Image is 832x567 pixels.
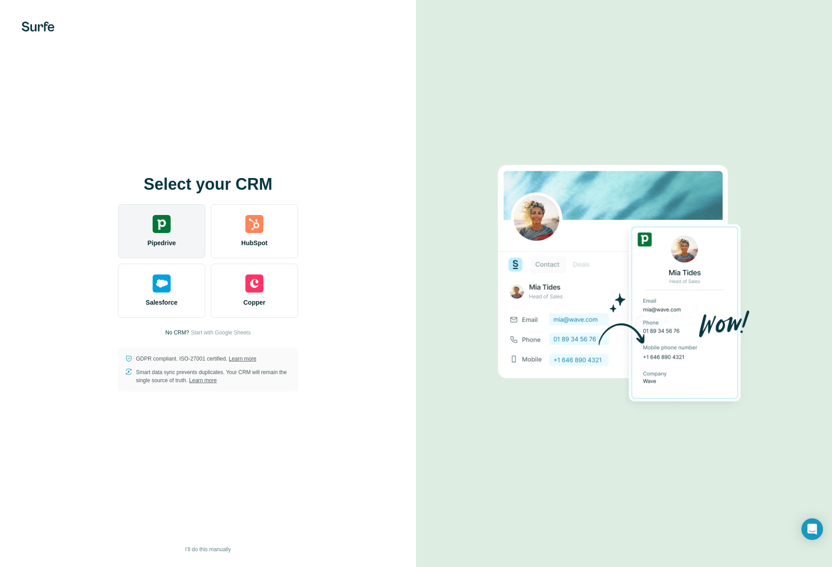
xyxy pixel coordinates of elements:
[136,355,256,363] p: GDPR compliant. ISO-27001 certified.
[241,238,267,247] span: HubSpot
[245,215,263,233] img: hubspot's logo
[165,329,189,337] p: No CRM?
[136,368,291,384] p: Smart data sync prevents duplicates. Your CRM will remain the single source of truth.
[498,150,750,417] img: PIPEDRIVE image
[179,543,237,556] button: I’ll do this manually
[22,22,54,32] img: Surfe's logo
[245,274,263,293] img: copper's logo
[153,274,171,293] img: salesforce's logo
[146,298,178,307] span: Salesforce
[147,238,176,247] span: Pipedrive
[189,377,217,384] a: Learn more
[244,298,266,307] span: Copper
[191,329,251,337] button: Start with Google Sheets
[229,356,256,362] a: Learn more
[153,215,171,233] img: pipedrive's logo
[801,518,823,540] div: Open Intercom Messenger
[118,175,298,193] h1: Select your CRM
[185,545,231,553] span: I’ll do this manually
